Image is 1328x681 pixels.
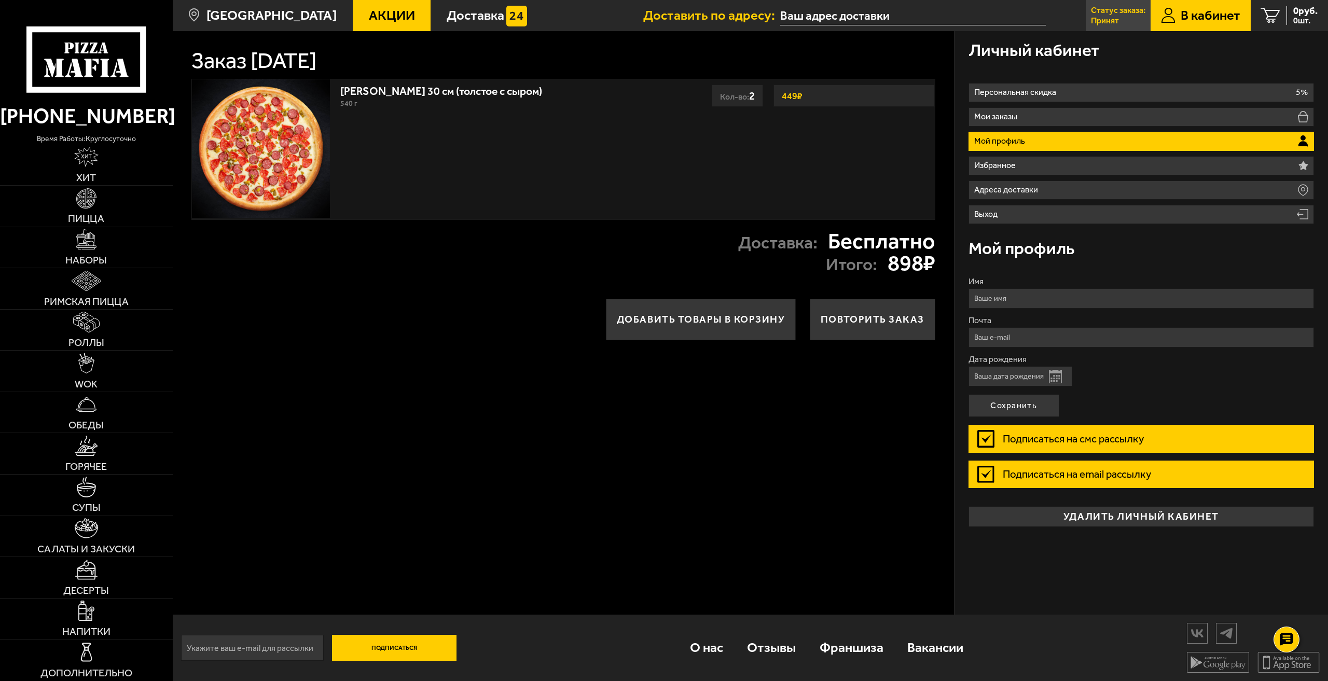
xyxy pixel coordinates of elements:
p: Выход [974,210,1001,218]
input: Ваша дата рождения [969,366,1072,386]
span: Дополнительно [40,668,132,678]
span: Римская пицца [44,297,129,307]
span: Доставить по адресу: [643,9,780,22]
span: 0 шт. [1293,17,1318,25]
button: Повторить заказ [810,299,935,340]
span: Обеды [68,420,104,430]
span: WOK [75,379,98,390]
p: Мои заказы [974,113,1021,121]
a: Франшиза [808,625,895,670]
input: Ваше имя [969,288,1315,309]
p: Принят [1091,17,1119,25]
p: Доставка: [738,234,818,251]
a: О нас [678,625,735,670]
p: Адреса доставки [974,186,1042,194]
button: Сохранить [969,394,1059,417]
span: Напитки [62,627,110,637]
span: 2 [749,89,755,102]
span: Супы [72,503,101,513]
label: Дата рождения [969,355,1315,364]
a: [PERSON_NAME] 30 см (толстое с сыром) [340,80,556,98]
p: Статус заказа: [1091,6,1145,15]
p: Персональная скидка [974,88,1060,96]
span: Хит [76,173,96,183]
input: Укажите ваш e-mail для рассылки [181,635,324,661]
span: [GEOGRAPHIC_DATA] [206,9,337,22]
span: Акции [369,9,415,22]
strong: Бесплатно [828,230,935,253]
span: 0 руб. [1293,6,1318,16]
span: 540 г [340,99,357,108]
span: Салаты и закуски [37,544,135,554]
p: 5% [1296,88,1308,96]
strong: 898 ₽ [888,252,935,274]
div: Кол-во: [712,85,763,107]
p: Избранное [974,161,1019,170]
button: Подписаться [332,635,457,661]
input: Ваш e-mail [969,327,1315,348]
span: Горячее [65,462,107,472]
label: Подписаться на смс рассылку [969,425,1315,452]
a: Отзывы [735,625,808,670]
h1: Заказ [DATE] [191,50,316,72]
label: Почта [969,316,1315,325]
span: Наборы [65,255,107,266]
a: Вакансии [895,625,975,670]
img: tg [1216,624,1236,642]
p: Итого: [826,256,877,273]
h3: Личный кабинет [969,41,1099,59]
p: Мой профиль [974,137,1029,145]
strong: 449 ₽ [779,86,805,106]
button: Открыть календарь [1049,370,1062,383]
label: Подписаться на email рассылку [969,461,1315,488]
img: 15daf4d41897b9f0e9f617042186c801.svg [506,6,527,26]
span: Десерты [63,586,109,596]
h3: Мой профиль [969,240,1074,257]
span: Роллы [68,338,104,348]
label: Имя [969,277,1315,286]
span: Доставка [447,9,504,22]
button: удалить личный кабинет [969,506,1315,527]
input: Ваш адрес доставки [780,6,1046,25]
button: Добавить товары в корзину [606,299,796,340]
img: vk [1187,624,1207,642]
span: В кабинет [1181,9,1240,22]
span: Пицца [68,214,104,224]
